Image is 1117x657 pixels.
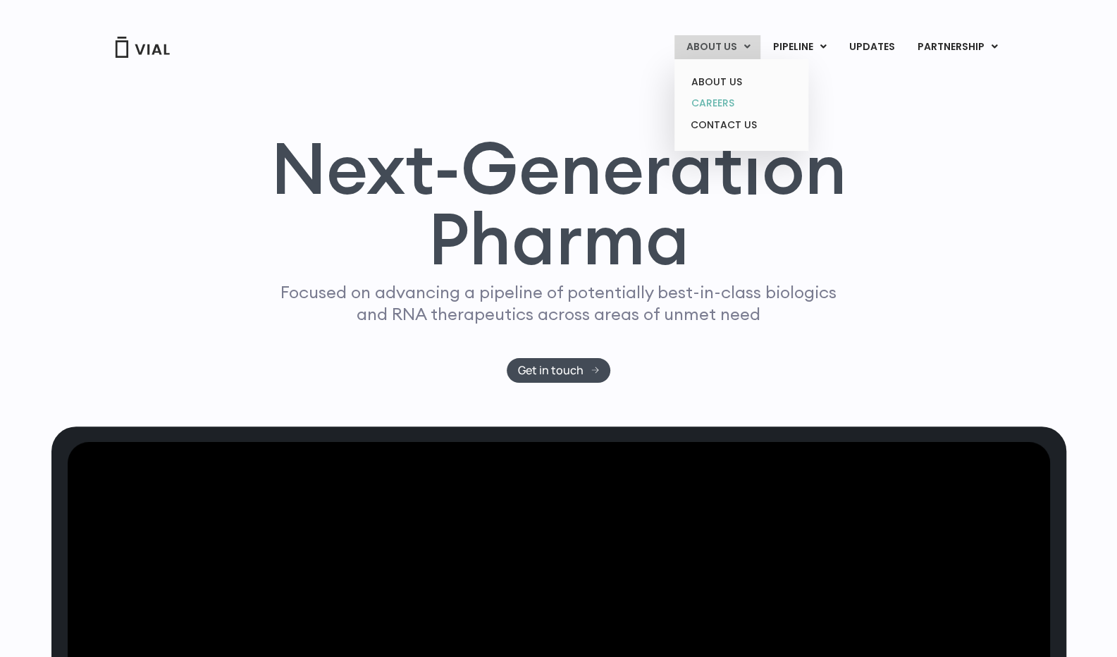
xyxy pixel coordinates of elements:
[679,114,803,137] a: CONTACT US
[275,281,843,325] p: Focused on advancing a pipeline of potentially best-in-class biologics and RNA therapeutics acros...
[761,35,837,59] a: PIPELINEMenu Toggle
[906,35,1008,59] a: PARTNERSHIPMenu Toggle
[254,133,864,275] h1: Next-Generation Pharma
[507,358,610,383] a: Get in touch
[518,365,584,376] span: Get in touch
[679,71,803,93] a: ABOUT US
[837,35,905,59] a: UPDATES
[674,35,760,59] a: ABOUT USMenu Toggle
[114,37,171,58] img: Vial Logo
[679,92,803,114] a: CAREERS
